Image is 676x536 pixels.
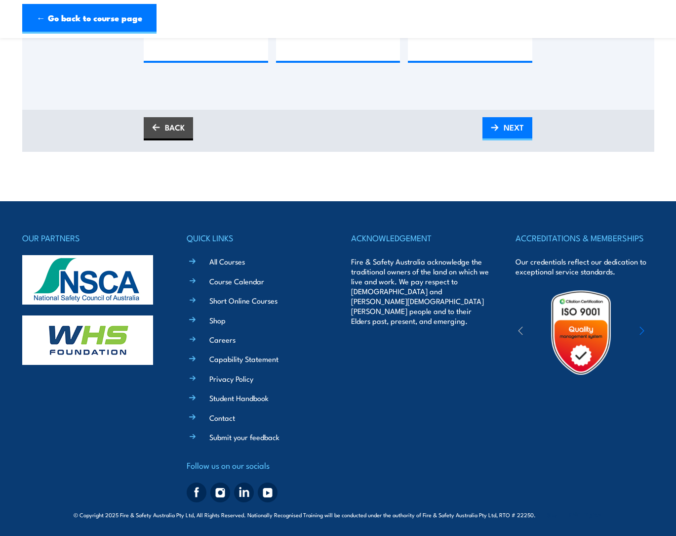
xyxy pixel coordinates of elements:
a: Contact [209,412,235,423]
a: NEXT [482,117,532,140]
a: ← Go back to course page [22,4,157,34]
a: BACK [144,117,193,140]
a: Student Handbook [209,393,269,403]
p: Fire & Safety Australia acknowledge the traditional owners of the land on which we live and work.... [351,257,489,326]
a: All Courses [209,256,245,267]
h4: QUICK LINKS [187,231,325,245]
a: Careers [209,334,236,345]
a: KND Digital [568,509,602,519]
a: Capability Statement [209,354,278,364]
h4: OUR PARTNERS [22,231,160,245]
a: Short Online Courses [209,295,278,306]
p: Our credentials reflect our dedication to exceptional service standards. [516,257,654,276]
span: © Copyright 2025 Fire & Safety Australia Pty Ltd, All Rights Reserved. Nationally Recognised Trai... [74,510,602,519]
h4: ACCREDITATIONS & MEMBERSHIPS [516,231,654,245]
img: nsca-logo-footer [22,255,153,305]
h4: Follow us on our socials [187,458,325,472]
img: whs-logo-footer [22,315,153,365]
a: Shop [209,315,226,325]
img: Untitled design (19) [538,289,624,376]
span: NEXT [504,114,524,140]
a: Submit your feedback [209,432,279,442]
span: Site: [547,511,602,519]
a: Privacy Policy [209,373,253,384]
a: Course Calendar [209,276,264,286]
h4: ACKNOWLEDGEMENT [351,231,489,245]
